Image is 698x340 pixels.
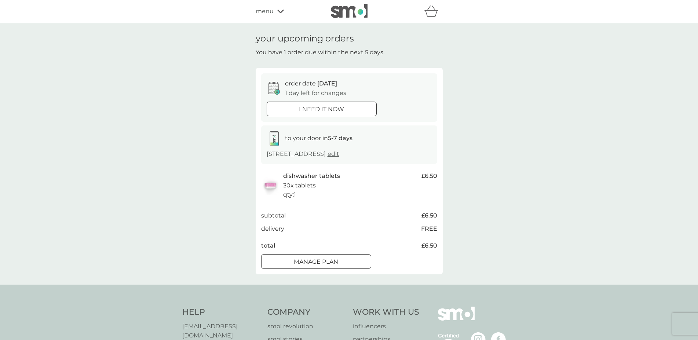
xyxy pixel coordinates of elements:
[256,33,354,44] h1: your upcoming orders
[285,79,337,88] p: order date
[267,322,346,331] a: smol revolution
[261,241,275,251] p: total
[256,7,274,16] span: menu
[182,307,260,318] h4: Help
[283,190,296,200] p: qty : 1
[353,322,419,331] a: influencers
[328,135,352,142] strong: 5-7 days
[421,171,437,181] span: £6.50
[267,307,346,318] h4: Company
[294,257,338,267] p: Manage plan
[421,241,437,251] span: £6.50
[353,307,419,318] h4: Work With Us
[283,181,316,190] p: 30x tablets
[438,307,475,332] img: smol
[267,102,377,116] button: i need it now
[421,211,437,220] span: £6.50
[261,254,371,269] button: Manage plan
[331,4,368,18] img: smol
[328,150,339,157] a: edit
[261,224,284,234] p: delivery
[285,135,352,142] span: to your door in
[421,224,437,234] p: FREE
[317,80,337,87] span: [DATE]
[267,149,339,159] p: [STREET_ADDRESS]
[283,171,340,181] p: dishwasher tablets
[285,88,346,98] p: 1 day left for changes
[256,48,384,57] p: You have 1 order due within the next 5 days.
[424,4,443,19] div: basket
[299,105,344,114] p: i need it now
[261,211,286,220] p: subtotal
